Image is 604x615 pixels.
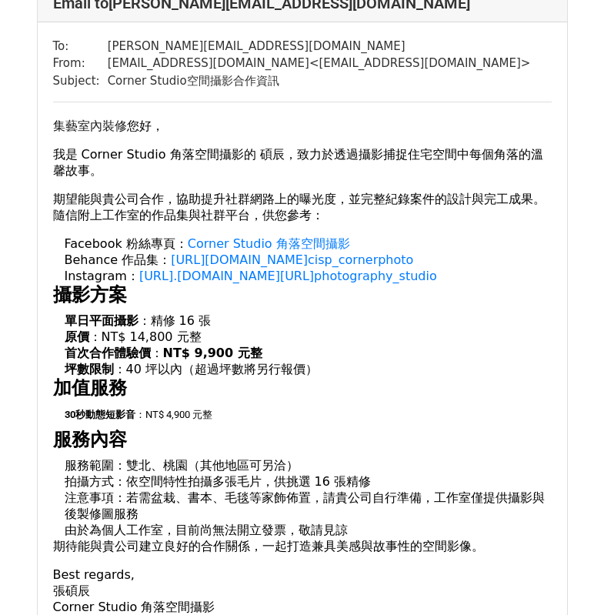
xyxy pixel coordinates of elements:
[65,236,552,252] p: Facebook 粉絲專頁：
[65,268,552,284] p: Instagram：
[108,38,531,55] td: [PERSON_NAME][EMAIL_ADDRESS][DOMAIN_NAME]
[65,490,552,522] p: 注意事項：若需盆栽、書本、毛毯等家飾佈置，請貴公司自行準備， 工作室僅提供攝影與後製修圖服務
[65,329,89,344] strong: 原價
[65,457,552,473] p: 服務範圍：雙北、桃園（其他地區可另洽）
[65,346,151,360] strong: 首次合作體驗價
[188,236,350,251] a: Corner Studio 角落空間攝影
[139,269,437,283] a: [URL].[DOMAIN_NAME][URL]photography_studio
[53,55,108,72] td: From:
[527,541,604,615] div: 聊天小工具
[65,345,552,361] p: ：
[65,473,552,490] p: 拍攝方式：依空間特性拍攝多張毛片，供挑選 16 張精修
[108,72,531,90] td: Corner Studio空間攝影合作資訊
[108,55,531,72] td: [EMAIL_ADDRESS][DOMAIN_NAME] < [EMAIL_ADDRESS][DOMAIN_NAME] >
[65,313,552,329] p: ：精修 16 張
[65,409,135,420] strong: 30秒動態短影音
[53,538,552,554] p: 期待能與貴公司建立良好的合作關係， 一起打造兼具美感與故事性的空間影像。
[527,541,604,615] iframe: Chat Widget
[65,362,114,376] strong: 坪數限制
[65,329,552,345] p: ：NT$ 14,800 元整
[171,252,413,267] a: [URL][DOMAIN_NAME]cisp_cornerphoto
[65,252,552,268] p: Behance 作品集：
[53,72,108,90] td: Subject:
[53,377,552,399] h3: 加值服務
[53,191,552,223] p: 期望能與貴公司合作，協助提升社群網路上的曝光度， 並完整紀錄案件的設計與完工成果。 隨信附上工作室的作品集與社群平台，供您參考：
[163,346,262,360] strong: NT$ 9,900 元整
[53,119,127,132] span: 集藝室內裝修
[65,522,552,538] p: 由於為個人工作室，目前尚無法開立發票，敬請見諒
[65,409,212,420] font: ：NT$ 4,900 元整
[53,284,552,306] h3: 攝影方案
[53,429,552,451] h3: 服務內容
[53,38,108,55] td: To:
[53,147,543,178] span: 我是 Corner Studio 角落空間攝影的 碩辰，致力於透過攝影捕捉住宅空間中每個角落的溫馨故事。
[65,313,138,328] strong: 單日平面攝影
[127,119,164,133] span: 您好，
[65,361,552,377] p: ：40 坪以內（超過坪數將另行報價）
